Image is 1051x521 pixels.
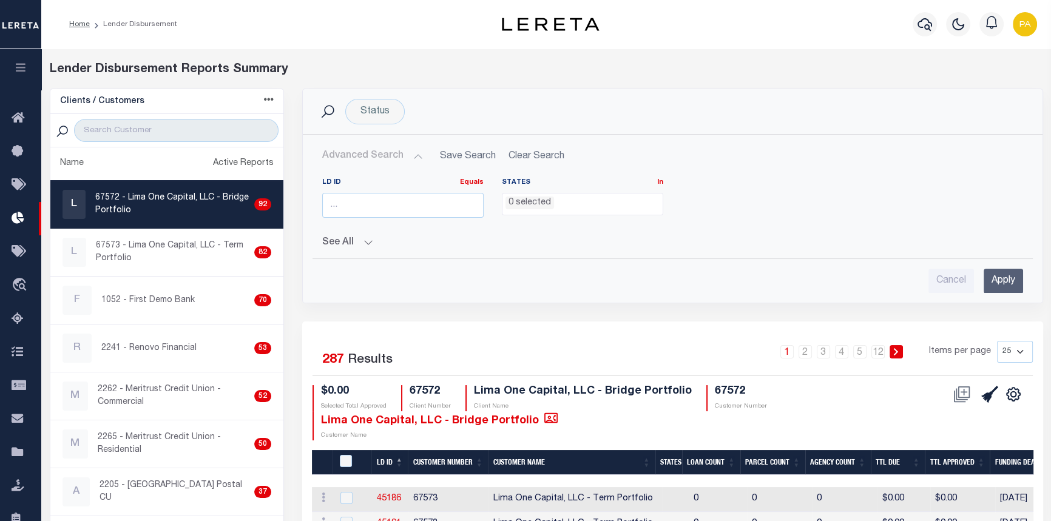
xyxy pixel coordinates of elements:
a: 4 [835,345,848,358]
div: M [63,429,89,459]
div: Active Reports [213,157,274,170]
p: 1052 - First Demo Bank [101,294,195,307]
p: 2265 - Meritrust Credit Union - Residential [98,431,249,457]
a: Home [69,21,90,28]
a: A2205 - [GEOGRAPHIC_DATA] Postal CU37 [50,468,284,516]
td: 0 [747,487,812,512]
i: travel_explore [12,278,31,294]
input: Cancel [928,269,974,294]
div: L [63,238,87,267]
div: Lender Disbursement Reports Summary [50,61,1043,79]
h4: 67572 [715,385,767,398]
div: 50 [254,438,271,450]
label: Results [348,351,393,370]
p: Customer Number [715,402,767,411]
td: $0.00 [930,487,995,512]
a: F1052 - First Demo Bank70 [50,277,284,324]
div: 82 [254,246,271,258]
p: Customer Name [321,431,558,440]
td: 67573 [408,487,488,512]
span: Items per page [929,345,991,358]
td: 0 [812,487,877,512]
div: 70 [254,294,271,306]
a: 2 [799,345,812,358]
span: 287 [322,354,344,366]
button: Advanced Search [322,144,423,168]
div: Click to Edit [345,99,405,124]
h4: Lima One Capital, LLC - Bridge Portfolio [474,385,692,398]
img: svg+xml;base64,PHN2ZyB4bWxucz0iaHR0cDovL3d3dy53My5vcmcvMjAwMC9zdmciIHBvaW50ZXItZXZlbnRzPSJub25lIi... [1013,12,1037,36]
p: 2205 - [GEOGRAPHIC_DATA] Postal CU [100,479,249,505]
a: M2262 - Meritrust Credit Union - Commercial52 [50,372,284,420]
h4: 67572 [410,385,451,398]
div: 53 [254,342,271,354]
a: R2241 - Renovo Financial53 [50,324,284,372]
th: Customer Name: activate to sort column ascending [488,450,655,475]
th: Ttl Due: activate to sort column ascending [871,450,925,475]
a: 5 [853,345,867,358]
div: R [63,334,92,363]
th: LD ID: activate to sort column descending [371,450,408,475]
input: Apply [984,269,1023,294]
td: 0 [689,487,747,512]
a: L67572 - Lima One Capital, LLC - Bridge Portfolio92 [50,181,284,228]
h4: $0.00 [321,385,387,398]
a: 1 [780,345,794,358]
div: Name [60,157,84,170]
td: $0.00 [877,487,930,512]
th: Customer Number: activate to sort column ascending [408,450,488,475]
img: logo-dark.svg [502,18,599,31]
label: States [502,178,663,188]
a: In [657,179,663,186]
p: Selected Total Approved [321,402,387,411]
a: L67573 - Lima One Capital, LLC - Term Portfolio82 [50,229,284,276]
label: LD ID [322,178,484,188]
a: Equals [460,179,484,186]
li: 0 selected [505,197,554,210]
h5: Clients / Customers [60,96,144,107]
p: 67572 - Lima One Capital, LLC - Bridge Portfolio [95,192,249,217]
div: M [63,382,88,411]
a: 45186 [377,494,401,503]
a: 3 [817,345,830,358]
th: States [655,450,682,475]
div: A [63,477,90,506]
th: LDID [332,450,371,475]
p: Client Number [410,402,451,411]
a: M2265 - Meritrust Credit Union - Residential50 [50,420,284,468]
button: See All [322,237,1022,249]
td: Lima One Capital, LLC - Term Portfolio [488,487,663,512]
div: F [63,286,92,315]
p: 2241 - Renovo Financial [101,342,197,355]
p: 2262 - Meritrust Credit Union - Commercial [98,383,249,409]
th: Agency Count: activate to sort column ascending [805,450,871,475]
th: Loan Count: activate to sort column ascending [682,450,740,475]
div: L [63,190,86,219]
li: Lender Disbursement [90,19,177,30]
div: 52 [254,390,271,402]
a: 12 [871,345,885,358]
p: Client Name [474,402,692,411]
p: 67573 - Lima One Capital, LLC - Term Portfolio [96,240,249,265]
th: Parcel Count: activate to sort column ascending [740,450,805,475]
div: 92 [254,198,271,210]
div: 37 [254,486,271,498]
input: Search Customer [74,119,279,142]
h4: Lima One Capital, LLC - Bridge Portfolio [321,411,558,428]
th: Ttl Approved: activate to sort column ascending [925,450,990,475]
input: ... [322,193,484,218]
